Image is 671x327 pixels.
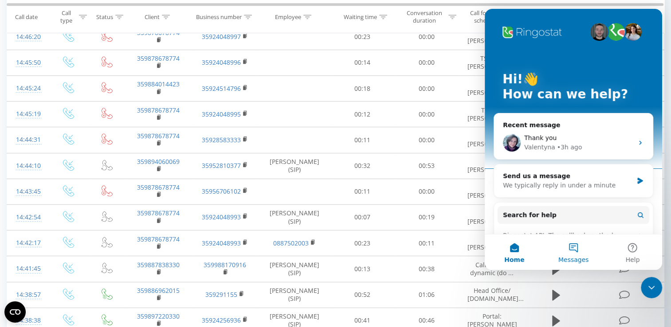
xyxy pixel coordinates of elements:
[394,256,459,282] td: 00:38
[202,316,241,324] a: 35924256936
[137,132,180,140] a: 359878678774
[459,230,525,256] td: TS [PERSON_NAME]
[16,209,39,226] div: 14:42:54
[196,13,242,20] div: Business number
[259,153,330,179] td: [PERSON_NAME] (SIP)
[459,179,525,204] td: TS [PERSON_NAME]
[202,136,241,144] a: 35928583333
[16,286,39,304] div: 14:38:57
[137,209,180,217] a: 359878678774
[4,301,26,323] button: Open CMP widget
[330,127,395,153] td: 00:11
[259,256,330,282] td: [PERSON_NAME] (SIP)
[394,179,459,204] td: 00:00
[96,13,113,20] div: Status
[259,204,330,230] td: [PERSON_NAME] (SIP)
[394,101,459,127] td: 00:00
[394,230,459,256] td: 00:11
[394,153,459,179] td: 00:53
[273,239,309,247] a: 0887502003
[137,80,180,88] a: 359884014423
[470,261,514,277] span: Call Center dynamic (do ...
[16,131,39,148] div: 14:44:31
[485,9,662,270] iframe: Intercom live chat
[459,76,525,101] td: LUX [PERSON_NAME]
[394,204,459,230] td: 00:19
[16,260,39,277] div: 14:41:45
[275,13,301,20] div: Employee
[394,127,459,153] td: 00:00
[459,101,525,127] td: TS арх. [PERSON_NAME]
[137,312,180,320] a: 359897220330
[459,153,525,179] td: SUP [PERSON_NAME]
[394,282,459,308] td: 01:06
[459,127,525,153] td: TS [PERSON_NAME]
[16,54,39,71] div: 14:45:50
[641,277,662,298] iframe: Intercom live chat
[202,239,241,247] a: 35924048993
[16,105,39,123] div: 14:45:19
[330,179,395,204] td: 00:11
[330,204,395,230] td: 00:07
[330,230,395,256] td: 00:23
[16,183,39,200] div: 14:43:45
[137,106,180,114] a: 359878678774
[394,24,459,50] td: 00:00
[459,24,525,50] td: TS [PERSON_NAME]
[330,101,395,127] td: 00:12
[16,234,39,252] div: 14:42:17
[56,9,77,24] div: Call type
[202,32,241,41] a: 35924048997
[467,286,524,303] span: Head Office/ [DOMAIN_NAME]...
[459,50,525,75] td: TS инж. [PERSON_NAME]
[16,80,39,97] div: 14:45:24
[330,153,395,179] td: 00:32
[467,9,513,24] div: Call forwarding scheme title
[202,110,241,118] a: 35924048995
[394,50,459,75] td: 00:00
[205,290,237,299] a: 359291155
[16,157,39,175] div: 14:44:10
[330,24,395,50] td: 00:23
[330,50,395,75] td: 00:14
[202,58,241,66] a: 35924048996
[137,157,180,166] a: 359894060069
[16,28,39,46] div: 14:46:20
[204,261,246,269] a: 359988170916
[259,282,330,308] td: [PERSON_NAME] (SIP)
[202,187,241,195] a: 35956706102
[202,161,241,170] a: 35952810377
[402,9,446,24] div: Conversation duration
[137,235,180,243] a: 359878678774
[202,84,241,93] a: 35924514796
[137,286,180,295] a: 359886962015
[137,54,180,62] a: 359878678774
[137,261,180,269] a: 359887838330
[394,76,459,101] td: 00:00
[137,183,180,191] a: 359878678774
[202,213,241,221] a: 35924048993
